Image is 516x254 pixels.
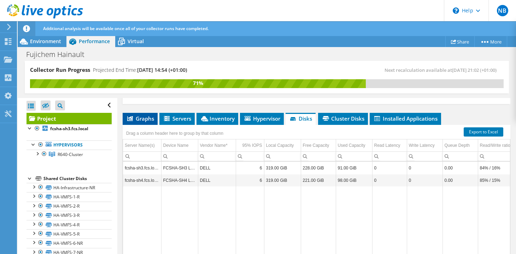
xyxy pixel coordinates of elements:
td: Column Free Capacity, Filter cell [301,151,336,161]
a: HA-VMFS-4-R [27,220,112,229]
div: Local Capacity [266,141,294,150]
td: Column Vendor Name*, Value DELL [198,174,236,186]
td: Column Queue Depth, Value 0.00 [442,174,478,186]
td: Column Free Capacity, Value 228.00 GiB [301,162,336,174]
td: Column Read Latency, Value 0 [372,174,407,186]
span: Performance [79,38,110,45]
a: HA-VMFS-2-R [27,202,112,211]
td: Read Latency Column [372,139,407,152]
td: Column Server Name(s), Value fcsha-sh3.fcs.local [123,162,161,174]
td: Column Used Capacity, Value 98.00 GiB [336,174,372,186]
td: Column Write Latency, Value 0 [407,162,442,174]
td: Device Name Column [161,139,198,152]
div: Used Capacity [338,141,365,150]
td: Column Device Name, Filter cell [161,151,198,161]
span: Cluster Disks [322,115,364,122]
a: Hypervisors [27,140,112,150]
span: Hypervisor [244,115,280,122]
td: Column Queue Depth, Filter cell [442,151,478,161]
div: Shared Cluster Disks [43,174,112,183]
td: Write Latency Column [407,139,442,152]
td: Queue Depth Column [442,139,478,152]
a: HA-VMFS-5-R [27,229,112,238]
td: Column Vendor Name*, Filter cell [198,151,236,161]
td: Column Device Name, Value FCSHA-SH4 Local [161,174,198,186]
td: Column Vendor Name*, Value DELL [198,162,236,174]
td: Column Server Name(s), Filter cell [123,151,161,161]
span: NB [497,5,508,16]
span: [DATE] 14:54 (+01:00) [137,67,187,73]
td: Column Write Latency, Filter cell [407,151,442,161]
a: Project [27,113,112,124]
td: Used Capacity Column [336,139,372,152]
span: Next recalculation available at [385,67,500,73]
a: Export to Excel [464,127,503,137]
a: HA-VMFS-3-R [27,211,112,220]
div: Drag a column header here to group by that column [124,128,225,138]
div: 95% IOPS [242,141,262,150]
a: HA-VMFS-6-NR [27,238,112,248]
td: Column Local Capacity, Filter cell [264,151,301,161]
div: Device Name [163,141,189,150]
td: Column Free Capacity, Value 221.00 GiB [301,174,336,186]
td: Column Used Capacity, Filter cell [336,151,372,161]
td: Column Device Name, Value FCSHA-SH3 Local [161,162,198,174]
td: Column Queue Depth, Value 0.00 [442,162,478,174]
div: 71% [30,79,366,87]
td: Column Server Name(s), Value fcsha-sh4.fcs.local [123,174,161,186]
span: Servers [163,115,191,122]
td: Server Name(s) Column [123,139,161,152]
h1: Fujichem Hainault [23,51,95,58]
a: More [474,36,507,47]
div: Read Latency [374,141,400,150]
a: R640-Cluster [27,150,112,159]
span: Installed Applications [373,115,438,122]
div: Free Capacity [303,141,329,150]
h4: Projected End Time: [93,66,187,74]
span: Virtual [128,38,144,45]
td: Column Local Capacity, Value 319.00 GiB [264,174,301,186]
svg: \n [453,7,459,14]
span: R640-Cluster [58,151,83,157]
td: Column 95% IOPS, Value 6 [236,162,264,174]
td: Local Capacity Column [264,139,301,152]
td: Column 95% IOPS, Filter cell [236,151,264,161]
div: Read/Write ratio [480,141,510,150]
span: Inventory [200,115,235,122]
div: Server Name(s) [125,141,155,150]
td: Column Local Capacity, Value 319.00 GiB [264,162,301,174]
a: fcsha-sh3.fcs.local [27,124,112,133]
a: HA-Infrastructure-NR [27,183,112,192]
a: HA-VMFS-1-R [27,192,112,201]
span: Graphs [126,115,154,122]
div: Queue Depth [445,141,470,150]
td: Column Read Latency, Value 0 [372,162,407,174]
td: Vendor Name* Column [198,139,236,152]
a: Share [445,36,475,47]
td: Column Used Capacity, Value 91.00 GiB [336,162,372,174]
td: Free Capacity Column [301,139,336,152]
div: Vendor Name* [200,141,228,150]
div: Write Latency [409,141,435,150]
td: Column Read Latency, Filter cell [372,151,407,161]
span: Additional analysis will be available once all of your collector runs have completed. [43,25,209,31]
span: Environment [30,38,61,45]
td: 95% IOPS Column [236,139,264,152]
td: Column 95% IOPS, Value 6 [236,174,264,186]
td: Column Write Latency, Value 0 [407,174,442,186]
span: [DATE] 21:02 (+01:00) [452,67,497,73]
b: fcsha-sh3.fcs.local [50,126,88,132]
span: Disks [289,115,312,122]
